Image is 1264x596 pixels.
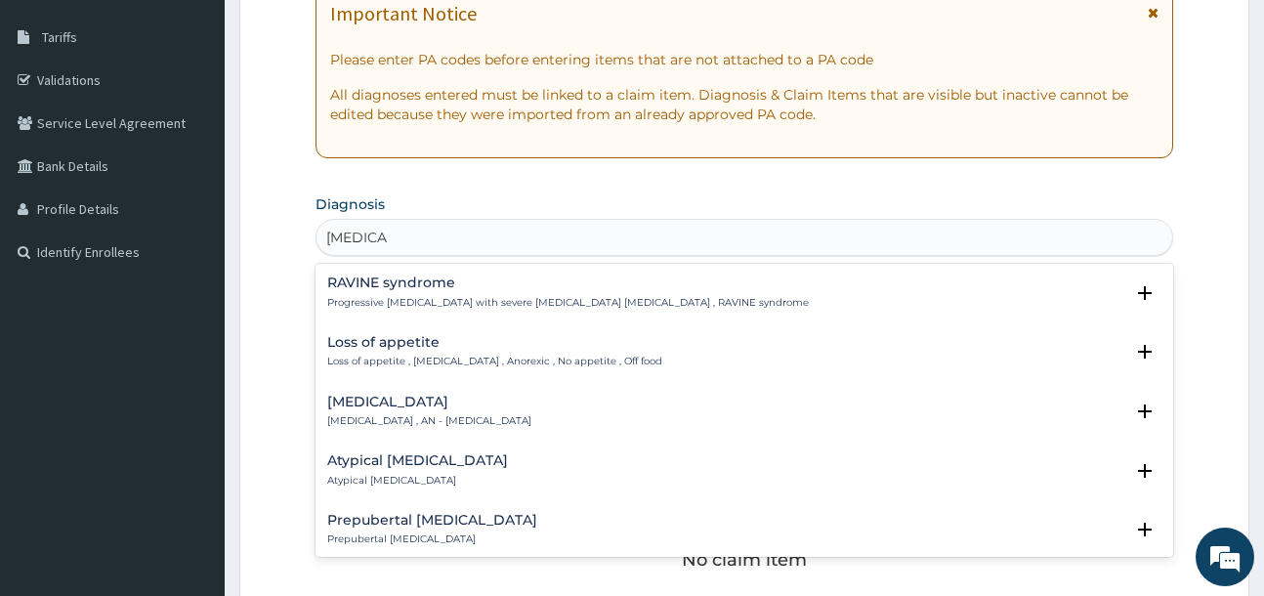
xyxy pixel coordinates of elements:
h1: Important Notice [330,3,477,24]
h4: Atypical [MEDICAL_DATA] [327,453,508,468]
i: open select status [1133,518,1157,541]
h4: RAVINE syndrome [327,276,809,290]
i: open select status [1133,459,1157,483]
p: Prepubertal [MEDICAL_DATA] [327,532,537,546]
p: Please enter PA codes before entering items that are not attached to a PA code [330,50,1158,69]
p: Atypical [MEDICAL_DATA] [327,474,508,488]
p: Progressive [MEDICAL_DATA] with severe [MEDICAL_DATA] [MEDICAL_DATA] , RAVINE syndrome [327,296,809,310]
i: open select status [1133,400,1157,423]
span: Tariffs [42,28,77,46]
h4: Loss of appetite [327,335,662,350]
img: d_794563401_company_1708531726252_794563401 [36,98,79,147]
p: No claim item [682,550,807,570]
p: All diagnoses entered must be linked to a claim item. Diagnosis & Claim Items that are visible bu... [330,85,1158,124]
span: We're online! [113,176,270,373]
p: Loss of appetite , [MEDICAL_DATA] , Anorexic , No appetite , Off food [327,355,662,368]
textarea: Type your message and hit 'Enter' [10,393,372,461]
i: open select status [1133,281,1157,305]
h4: Prepubertal [MEDICAL_DATA] [327,513,537,528]
i: open select status [1133,340,1157,363]
label: Diagnosis [316,194,385,214]
div: Chat with us now [102,109,328,135]
div: Minimize live chat window [320,10,367,57]
h4: [MEDICAL_DATA] [327,395,531,409]
p: [MEDICAL_DATA] , AN - [MEDICAL_DATA] [327,414,531,428]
